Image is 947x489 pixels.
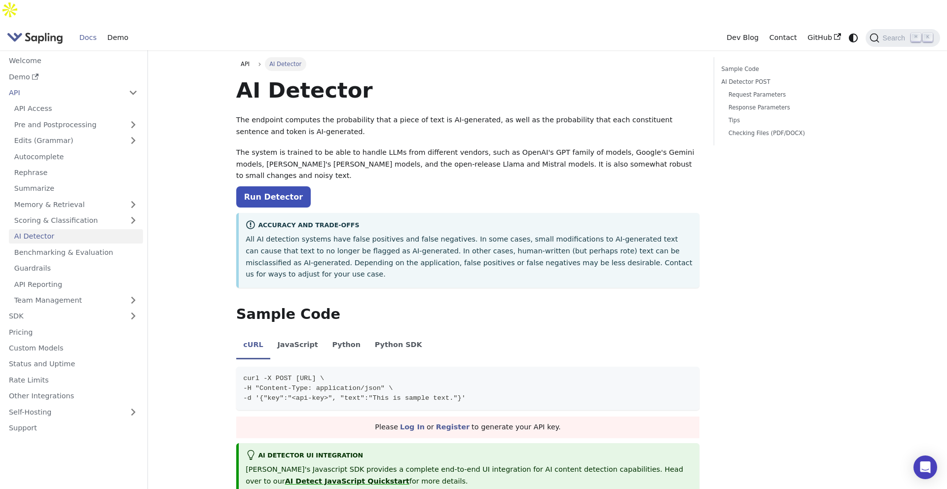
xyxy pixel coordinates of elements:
[9,293,143,308] a: Team Management
[9,134,143,148] a: Edits (Grammar)
[3,405,143,419] a: Self-Hosting
[246,464,692,488] p: [PERSON_NAME]'s Javascript SDK provides a complete end-to-end UI integration for AI content detec...
[9,213,143,228] a: Scoring & Classification
[241,61,250,68] span: API
[913,455,937,479] div: Open Intercom Messenger
[3,86,123,100] a: API
[3,70,143,84] a: Demo
[866,29,940,47] button: Search (Command+K)
[3,421,143,435] a: Support
[728,103,852,112] a: Response Parameters
[246,450,692,462] div: AI Detector UI integration
[3,357,143,371] a: Status and Uptime
[9,117,143,132] a: Pre and Postprocessing
[265,57,306,71] span: AI Detector
[243,384,393,392] span: -H "Content-Type: application/json" \
[9,197,143,211] a: Memory & Retrieval
[9,277,143,291] a: API Reporting
[846,31,861,45] button: Switch between dark and light mode (currently system mode)
[74,30,102,45] a: Docs
[270,332,325,360] li: JavaScript
[3,54,143,68] a: Welcome
[325,332,367,360] li: Python
[3,389,143,403] a: Other Integrations
[285,477,409,485] a: AI Detect JavaScript Quickstart
[9,261,143,276] a: Guardrails
[236,186,311,208] a: Run Detector
[236,332,270,360] li: cURL
[102,30,134,45] a: Demo
[236,306,700,323] h2: Sample Code
[728,129,852,138] a: Checking Files (PDF/DOCX)
[9,229,143,244] a: AI Detector
[3,309,123,323] a: SDK
[728,116,852,125] a: Tips
[9,245,143,259] a: Benchmarking & Evaluation
[236,147,700,182] p: The system is trained to be able to handle LLMs from different vendors, such as OpenAI's GPT fami...
[879,34,911,42] span: Search
[367,332,429,360] li: Python SDK
[243,375,324,382] span: curl -X POST [URL] \
[236,417,700,438] div: Please or to generate your API key.
[721,30,764,45] a: Dev Blog
[722,65,855,74] a: Sample Code
[123,309,143,323] button: Expand sidebar category 'SDK'
[9,149,143,164] a: Autocomplete
[3,341,143,355] a: Custom Models
[243,394,466,402] span: -d '{"key":"<api-key>", "text":"This is sample text."}'
[236,57,700,71] nav: Breadcrumbs
[9,166,143,180] a: Rephrase
[923,33,933,42] kbd: K
[123,86,143,100] button: Collapse sidebar category 'API'
[722,77,855,87] a: AI Detector POST
[7,31,67,45] a: Sapling.ai
[802,30,846,45] a: GitHub
[911,33,921,42] kbd: ⌘
[436,423,470,431] a: Register
[3,373,143,387] a: Rate Limits
[9,181,143,196] a: Summarize
[400,423,425,431] a: Log In
[3,325,143,339] a: Pricing
[9,102,143,116] a: API Access
[236,77,700,104] h1: AI Detector
[236,114,700,138] p: The endpoint computes the probability that a piece of text is AI-generated, as well as the probab...
[246,234,692,280] p: All AI detection systems have false positives and false negatives. In some cases, small modificat...
[728,90,852,100] a: Request Parameters
[7,31,63,45] img: Sapling.ai
[246,220,692,232] div: Accuracy and Trade-offs
[236,57,255,71] a: API
[764,30,802,45] a: Contact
